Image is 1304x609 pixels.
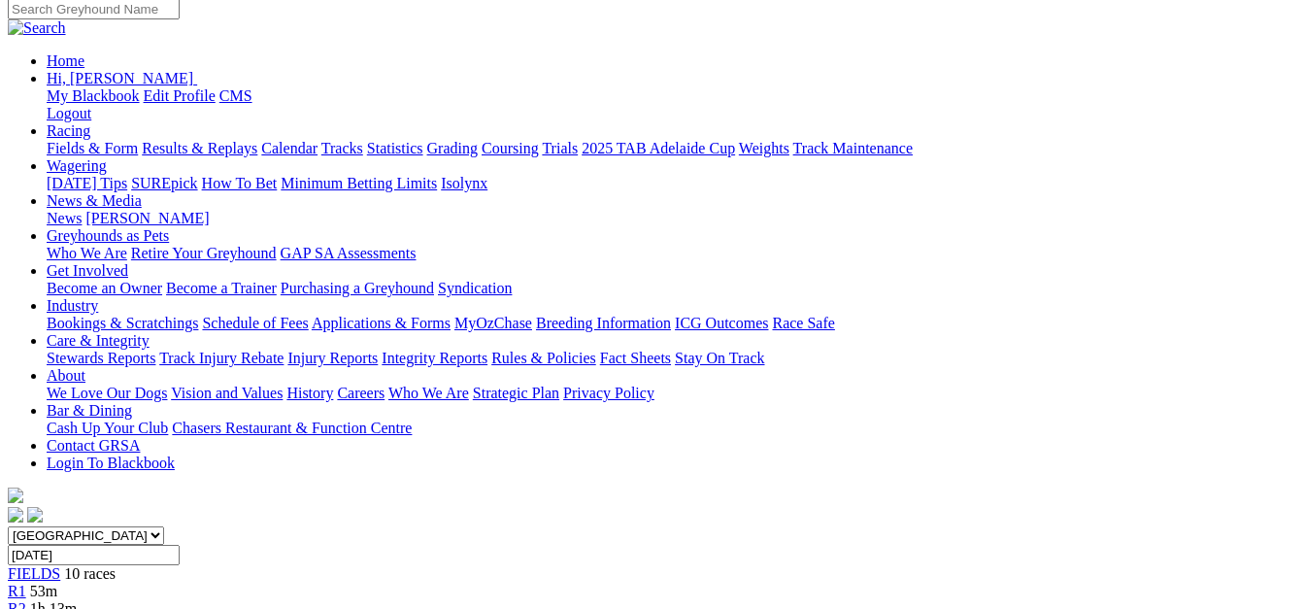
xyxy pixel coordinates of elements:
[47,315,198,331] a: Bookings & Scratchings
[131,175,197,191] a: SUREpick
[321,140,363,156] a: Tracks
[8,507,23,523] img: facebook.svg
[47,420,168,436] a: Cash Up Your Club
[542,140,578,156] a: Trials
[47,87,140,104] a: My Blackbook
[47,385,167,401] a: We Love Our Dogs
[159,350,284,366] a: Track Injury Rebate
[47,210,1296,227] div: News & Media
[47,70,193,86] span: Hi, [PERSON_NAME]
[47,437,140,454] a: Contact GRSA
[166,280,277,296] a: Become a Trainer
[47,280,162,296] a: Become an Owner
[47,332,150,349] a: Care & Integrity
[312,315,451,331] a: Applications & Forms
[454,315,532,331] a: MyOzChase
[536,315,671,331] a: Breeding Information
[8,565,60,582] a: FIELDS
[8,488,23,503] img: logo-grsa-white.png
[47,122,90,139] a: Racing
[427,140,478,156] a: Grading
[64,565,116,582] span: 10 races
[675,315,768,331] a: ICG Outcomes
[287,350,378,366] a: Injury Reports
[85,210,209,226] a: [PERSON_NAME]
[600,350,671,366] a: Fact Sheets
[47,210,82,226] a: News
[47,245,127,261] a: Who We Are
[281,175,437,191] a: Minimum Betting Limits
[438,280,512,296] a: Syndication
[47,52,84,69] a: Home
[47,420,1296,437] div: Bar & Dining
[482,140,539,156] a: Coursing
[772,315,834,331] a: Race Safe
[144,87,216,104] a: Edit Profile
[47,297,98,314] a: Industry
[47,70,197,86] a: Hi, [PERSON_NAME]
[388,385,469,401] a: Who We Are
[47,385,1296,402] div: About
[563,385,654,401] a: Privacy Policy
[281,280,434,296] a: Purchasing a Greyhound
[171,385,283,401] a: Vision and Values
[582,140,735,156] a: 2025 TAB Adelaide Cup
[491,350,596,366] a: Rules & Policies
[47,455,175,471] a: Login To Blackbook
[47,367,85,384] a: About
[47,175,127,191] a: [DATE] Tips
[47,105,91,121] a: Logout
[47,192,142,209] a: News & Media
[47,350,155,366] a: Stewards Reports
[8,583,26,599] a: R1
[47,227,169,244] a: Greyhounds as Pets
[47,245,1296,262] div: Greyhounds as Pets
[202,315,308,331] a: Schedule of Fees
[47,402,132,419] a: Bar & Dining
[47,175,1296,192] div: Wagering
[47,262,128,279] a: Get Involved
[281,245,417,261] a: GAP SA Assessments
[337,385,385,401] a: Careers
[739,140,789,156] a: Weights
[27,507,43,523] img: twitter.svg
[47,280,1296,297] div: Get Involved
[261,140,318,156] a: Calendar
[675,350,764,366] a: Stay On Track
[382,350,487,366] a: Integrity Reports
[286,385,333,401] a: History
[8,19,66,37] img: Search
[47,87,1296,122] div: Hi, [PERSON_NAME]
[367,140,423,156] a: Statistics
[793,140,913,156] a: Track Maintenance
[30,583,57,599] span: 53m
[47,350,1296,367] div: Care & Integrity
[219,87,252,104] a: CMS
[47,157,107,174] a: Wagering
[47,140,1296,157] div: Racing
[47,140,138,156] a: Fields & Form
[131,245,277,261] a: Retire Your Greyhound
[202,175,278,191] a: How To Bet
[8,545,180,565] input: Select date
[441,175,487,191] a: Isolynx
[473,385,559,401] a: Strategic Plan
[47,315,1296,332] div: Industry
[142,140,257,156] a: Results & Replays
[172,420,412,436] a: Chasers Restaurant & Function Centre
